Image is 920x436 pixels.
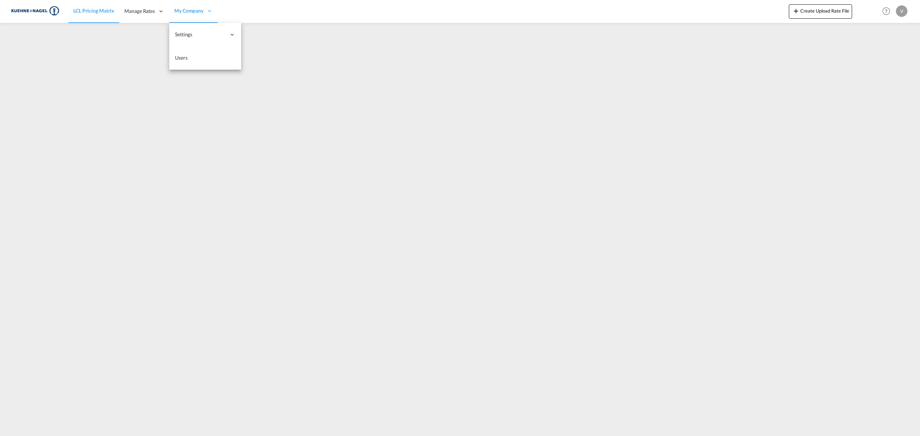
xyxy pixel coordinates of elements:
[124,8,155,15] span: Manage Rates
[169,23,241,46] div: Settings
[880,5,896,18] div: Help
[73,8,114,14] span: LCL Pricing Matrix
[789,4,852,19] button: icon-plus 400-fgCreate Upload Rate File
[175,31,226,38] span: Settings
[175,55,188,61] span: Users
[896,5,907,17] div: V
[174,7,203,14] span: My Company
[11,3,59,19] img: 36441310f41511efafde313da40ec4a4.png
[792,6,800,15] md-icon: icon-plus 400-fg
[880,5,892,17] span: Help
[169,46,241,70] a: Users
